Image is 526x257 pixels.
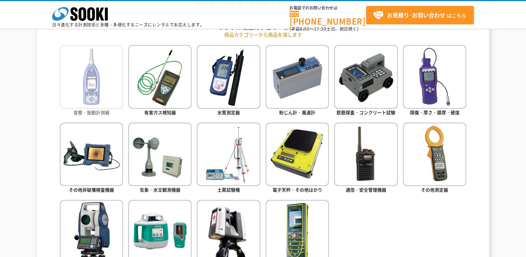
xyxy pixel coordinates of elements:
img: 鉄筋探査・コンクリート試験 [334,45,397,108]
span: 電子天秤・その他はかり [273,186,322,193]
img: その他測定器 [403,123,466,186]
span: 土質試験機 [217,186,240,193]
img: 有害ガス検知器 [128,45,192,108]
a: 粉じん計・風速計 [266,45,329,117]
img: 通信・安全管理機器 [334,123,397,186]
a: [PHONE_NUMBER] [290,11,366,25]
span: 気象・水文観測機器 [140,186,180,193]
span: 8:50 [300,26,310,32]
a: 探傷・厚さ・膜厚・硬度 [403,45,466,117]
p: 日々進化する計測技術と多種・多様化するニーズにレンタルでお応えします。 [52,23,204,27]
span: 通信・安全管理機器 [346,186,386,193]
a: 通信・安全管理機器 [334,123,397,195]
img: 水質測定器 [197,45,260,108]
span: 有害ガス検知器 [144,109,176,116]
span: 探傷・厚さ・膜厚・硬度 [410,109,460,116]
a: 土質試験機 [197,123,260,195]
img: 電子天秤・その他はかり [266,123,329,186]
strong: お見積り･お問い合わせ [387,11,445,19]
a: その他非破壊検査機器 [60,123,123,195]
a: 音響・振動計測器 [60,45,123,117]
a: その他測定器 [403,123,466,195]
span: 17:30 [314,26,326,32]
span: 鉄筋探査・コンクリート試験 [337,109,395,116]
img: 土質試験機 [197,123,260,186]
img: 気象・水文観測機器 [128,123,192,186]
span: 粉じん計・風速計 [279,109,315,116]
span: その他測定器 [421,186,448,193]
a: 鉄筋探査・コンクリート試験 [334,45,397,117]
span: 音響・振動計測器 [73,109,110,116]
a: お見積り･お問い合わせはこちら [366,6,474,24]
img: 音響・振動計測器 [60,45,123,108]
a: 有害ガス検知器 [128,45,192,117]
a: 水質測定器 [197,45,260,117]
img: 粉じん計・風速計 [266,45,329,108]
img: その他非破壊検査機器 [60,123,123,186]
a: 電子天秤・その他はかり [266,123,329,195]
span: 水質測定器 [217,109,240,116]
img: 探傷・厚さ・膜厚・硬度 [403,45,466,108]
p: 商品カテゴリーから商品を探します [60,31,467,38]
span: その他非破壊検査機器 [69,186,114,193]
span: はこちら [373,10,466,21]
a: 気象・水文観測機器 [128,123,192,195]
span: (平日 ～ 土日、祝日除く) [290,26,358,32]
span: お電話でのお問い合わせは [290,6,366,10]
